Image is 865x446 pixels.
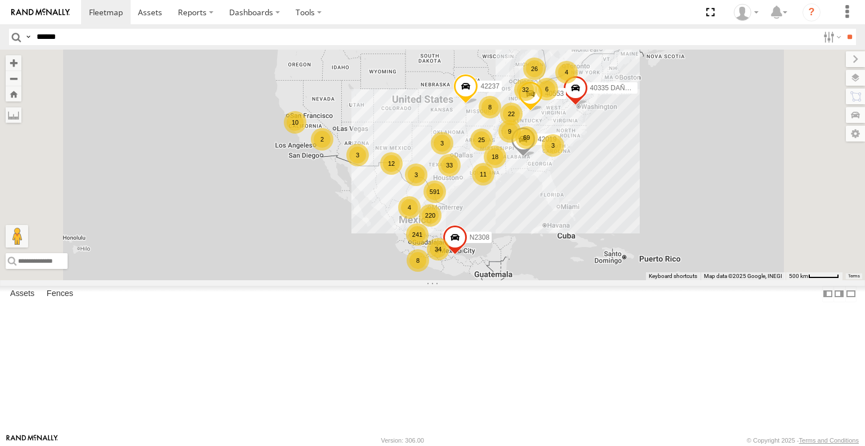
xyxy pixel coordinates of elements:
button: Map Scale: 500 km per 51 pixels [786,272,842,280]
button: Drag Pegman onto the map to open Street View [6,225,28,248]
a: Terms and Conditions [799,437,859,444]
span: 42019 [538,135,556,143]
span: Map data ©2025 Google, INEGI [704,273,782,279]
div: 11 [472,163,494,186]
div: 3 [405,164,427,186]
div: 4 [555,61,578,83]
img: rand-logo.svg [11,8,70,16]
button: Zoom in [6,55,21,70]
div: 220 [419,204,442,227]
div: 18 [484,145,506,168]
div: Version: 306.00 [381,437,424,444]
div: 69 [515,126,538,149]
label: Search Query [24,29,33,45]
div: 3 [346,144,369,166]
div: 34 [427,238,449,260]
div: Hector Serna [730,4,763,21]
div: 10 [284,111,306,134]
label: Search Filter Options [819,29,843,45]
a: Visit our Website [6,435,58,446]
div: © Copyright 2025 - [747,437,859,444]
div: 32 [514,78,537,101]
div: 3 [542,134,564,157]
div: 241 [406,223,429,246]
label: Assets [5,286,40,302]
label: Map Settings [846,126,865,142]
span: 40335 DAÑADO [590,84,640,92]
div: 6 [536,78,558,100]
span: 42237 [480,83,499,91]
div: 22 [500,103,523,125]
label: Hide Summary Table [845,286,857,302]
div: 25 [470,129,493,151]
div: 33 [438,154,461,176]
div: 9 [498,120,521,143]
button: Zoom Home [6,86,21,101]
a: Terms (opens in new tab) [848,273,860,278]
i: ? [802,3,821,21]
div: 3 [431,132,453,154]
div: 8 [407,249,429,272]
label: Measure [6,107,21,123]
label: Dock Summary Table to the Right [833,286,845,302]
button: Keyboard shortcuts [649,272,697,280]
span: 500 km [789,273,808,279]
button: Zoom out [6,70,21,86]
div: 4 [398,196,421,219]
div: 12 [380,152,403,175]
label: Fences [41,286,79,302]
div: 591 [423,180,446,203]
div: 2 [311,128,333,151]
div: 26 [523,58,546,80]
div: 8 [479,96,501,118]
span: N2308 [470,234,489,242]
label: Dock Summary Table to the Left [822,286,833,302]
